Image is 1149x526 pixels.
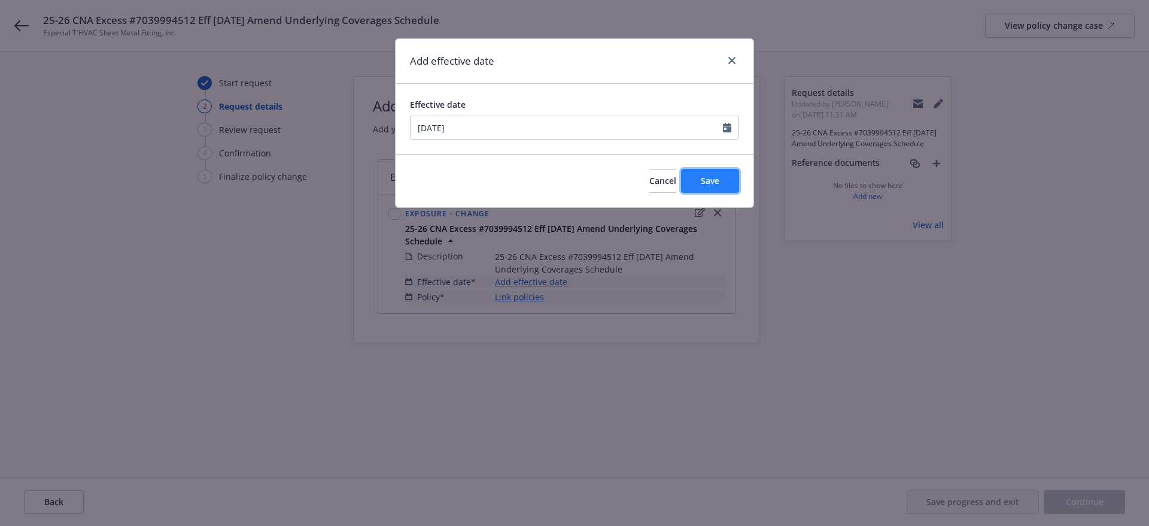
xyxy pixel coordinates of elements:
[410,53,494,69] h1: Add effective date
[725,53,739,68] a: close
[701,175,719,186] span: Save
[411,116,723,139] input: MM/DD/YYYY
[649,175,676,186] span: Cancel
[723,123,731,132] svg: Calendar
[681,169,739,193] button: Save
[649,169,676,193] button: Cancel
[410,99,466,110] span: Effective date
